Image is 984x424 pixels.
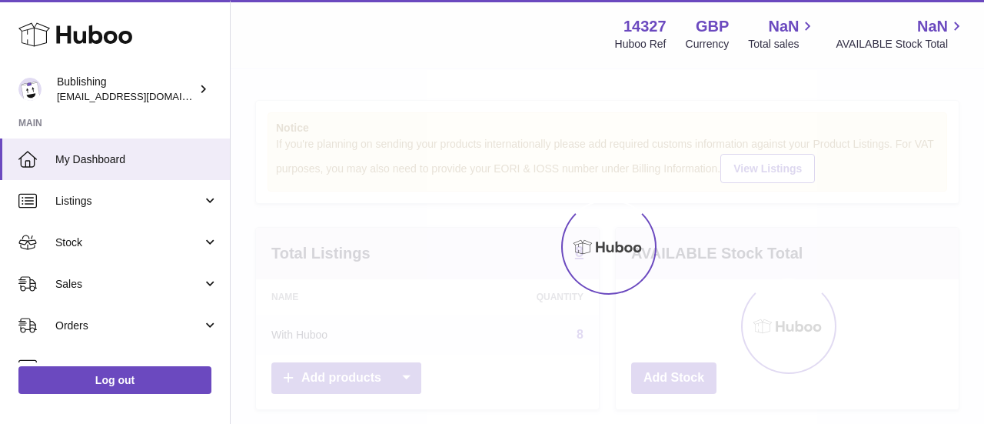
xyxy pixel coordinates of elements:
span: Usage [55,360,218,375]
span: Stock [55,235,202,250]
span: Listings [55,194,202,209]
span: Sales [55,277,202,292]
a: NaN Total sales [748,16,816,52]
span: NaN [768,16,799,37]
span: [EMAIL_ADDRESS][DOMAIN_NAME] [57,90,226,102]
div: Currency [686,37,730,52]
a: NaN AVAILABLE Stock Total [836,16,966,52]
div: Bublishing [57,75,195,104]
span: Total sales [748,37,816,52]
img: internalAdmin-14327@internal.huboo.com [18,78,42,101]
strong: GBP [696,16,729,37]
a: Log out [18,366,211,394]
strong: 14327 [623,16,667,37]
span: My Dashboard [55,152,218,167]
span: Orders [55,319,202,333]
div: Huboo Ref [615,37,667,52]
span: NaN [917,16,948,37]
span: AVAILABLE Stock Total [836,37,966,52]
